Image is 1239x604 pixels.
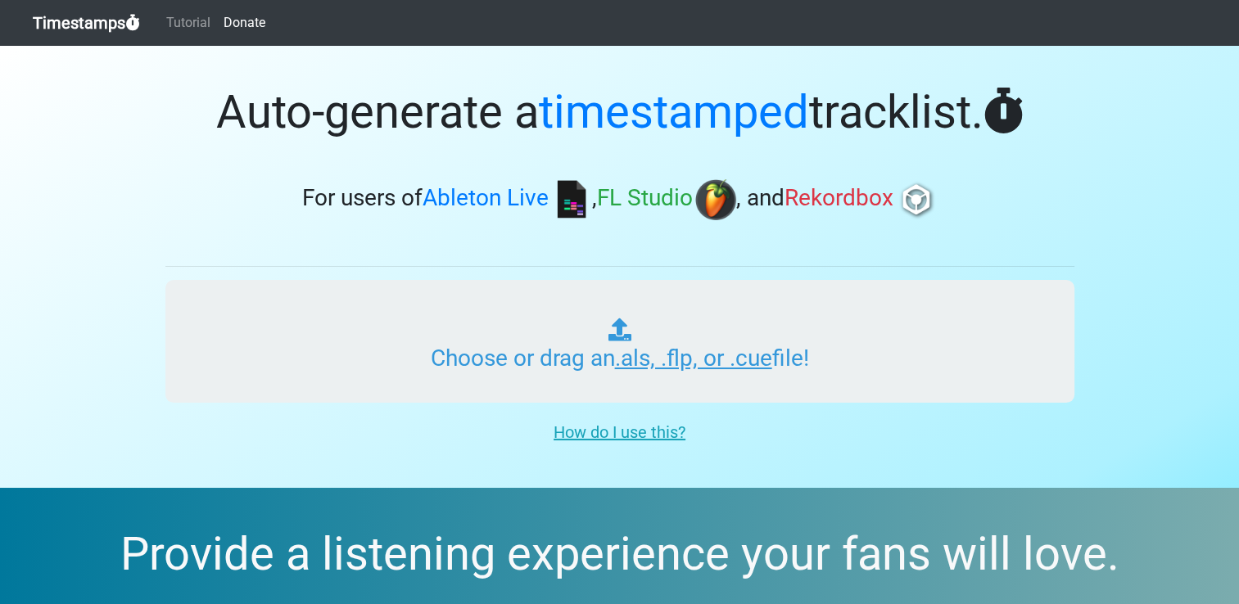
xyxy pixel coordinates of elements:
[165,179,1074,220] h3: For users of , , and
[39,527,1200,582] h2: Provide a listening experience your fans will love.
[33,7,140,39] a: Timestamps
[217,7,272,39] a: Donate
[785,185,893,212] span: Rekordbox
[165,85,1074,140] h1: Auto-generate a tracklist.
[695,179,736,220] img: fl.png
[539,85,809,139] span: timestamped
[554,422,685,442] u: How do I use this?
[597,185,693,212] span: FL Studio
[423,185,549,212] span: Ableton Live
[551,179,592,220] img: ableton.png
[160,7,217,39] a: Tutorial
[896,179,937,220] img: rb.png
